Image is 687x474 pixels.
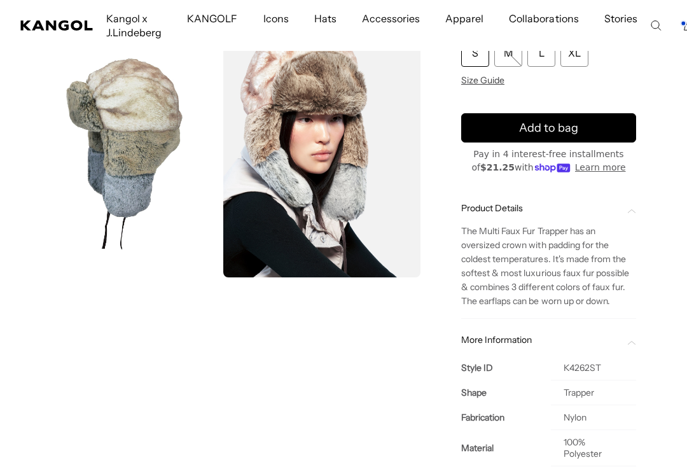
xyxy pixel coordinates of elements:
th: Shape [461,380,551,405]
summary: Search here [650,20,662,31]
div: S [461,39,489,67]
td: Nylon [551,405,636,430]
div: M [494,39,522,67]
td: K4262ST [551,356,636,380]
span: More Information [461,334,621,345]
div: XL [560,39,588,67]
a: Kangol [20,20,94,31]
th: Material [461,430,551,466]
div: L [527,39,555,67]
span: Product Details [461,202,621,214]
td: Trapper [551,380,636,405]
p: The Multi Faux Fur Trapper has an oversized crown with padding for the coldest temperatures. It's... [461,224,636,308]
img: color-multi [223,31,421,277]
span: Add to bag [519,120,578,137]
span: Size Guide [461,74,504,86]
button: Add to bag [461,113,636,143]
td: 100% Polyester [551,430,636,466]
th: Fabrication [461,405,551,430]
img: color-multi [20,31,218,277]
th: Style ID [461,356,551,380]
